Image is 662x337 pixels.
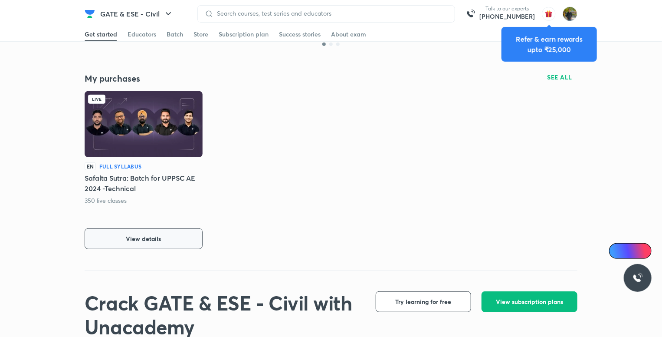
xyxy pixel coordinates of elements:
[85,91,203,157] img: Batch Thumbnail
[99,162,141,170] h6: Full Syllabus
[219,27,269,41] a: Subscription plan
[279,27,321,41] a: Success stories
[496,297,563,306] span: View subscription plans
[85,228,203,249] button: View details
[376,291,471,312] button: Try learning for free
[128,30,156,39] div: Educators
[542,70,578,84] button: SEE ALL
[85,73,331,84] h4: My purchases
[279,30,321,39] div: Success stories
[95,5,179,23] button: GATE & ESE - Civil
[85,173,203,194] h5: Safalta Sutra: Batch for UPPSC AE 2024 -Technical
[193,30,208,39] div: Store
[213,10,448,17] input: Search courses, test series and educators
[126,235,161,243] span: View details
[167,27,183,41] a: Batch
[563,7,577,21] img: shubham rawat
[85,162,96,170] p: EN
[479,12,535,21] a: [PHONE_NUMBER]
[609,243,652,259] a: Ai Doubts
[219,30,269,39] div: Subscription plan
[396,297,452,306] span: Try learning for free
[614,248,621,254] img: Icon
[193,27,208,41] a: Store
[633,273,643,283] img: ttu
[167,30,183,39] div: Batch
[128,27,156,41] a: Educators
[331,27,366,41] a: About exam
[88,95,105,104] div: Live
[85,30,117,39] div: Get started
[547,74,573,80] span: SEE ALL
[482,291,577,312] button: View subscription plans
[479,5,535,12] p: Talk to our experts
[623,248,646,254] span: Ai Doubts
[85,196,127,205] p: 350 live classes
[508,34,590,55] div: Refer & earn rewards upto ₹25,000
[85,27,117,41] a: Get started
[542,7,556,21] img: avatar
[331,30,366,39] div: About exam
[85,9,95,19] img: Company Logo
[462,5,479,23] img: call-us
